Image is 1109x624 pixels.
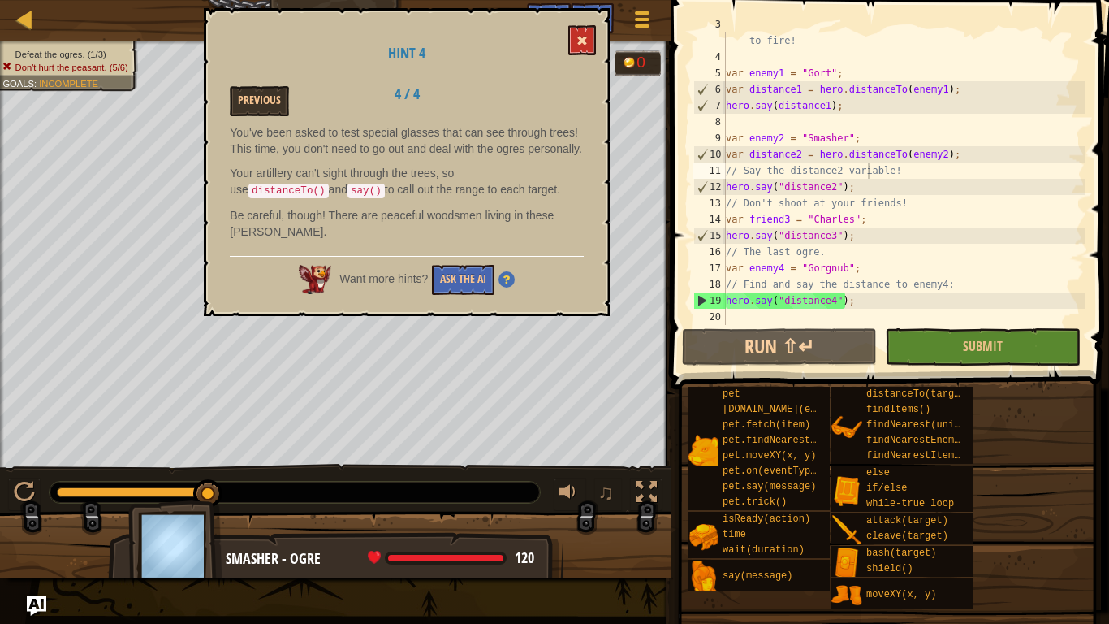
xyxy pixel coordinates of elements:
span: time [723,529,746,540]
span: moveXY(x, y) [866,589,936,600]
button: Show game menu [622,3,662,41]
span: wait(duration) [723,544,805,556]
span: Hint 4 [388,43,425,63]
div: 4 [693,49,726,65]
img: portrait.png [688,435,718,466]
span: pet.findNearestByType(type) [723,435,880,446]
img: Hint [498,271,515,288]
p: You've been asked to test special glasses that can see through trees! This time, you don't need t... [230,124,584,157]
span: findNearestEnemy() [866,435,972,446]
span: Incomplete [39,78,98,89]
li: Defeat the ogres. [2,48,127,61]
div: health: 120 / 120 [368,551,534,565]
div: 7 [694,97,726,114]
span: Don't hurt the peasant. (5/6) [15,62,128,72]
button: ♫ [594,478,622,511]
div: Team 'humans' has 0 gold. [615,50,661,76]
span: Goals [2,78,34,89]
span: findNearestItem() [866,450,965,461]
div: 3 [693,16,726,49]
span: if/else [866,483,907,494]
div: 8 [693,114,726,130]
div: 10 [694,146,726,162]
code: say() [347,184,385,198]
img: portrait.png [831,475,862,506]
img: portrait.png [688,561,718,592]
span: attack(target) [866,515,948,526]
h2: 4 / 4 [356,86,458,102]
div: 5 [693,65,726,81]
code: distanceTo() [248,184,329,198]
span: say(message) [723,570,792,582]
div: 12 [694,179,726,195]
button: Ctrl + P: Play [8,478,41,511]
img: portrait.png [831,548,862,578]
div: 16 [693,244,726,260]
li: Don't hurt the peasant. [2,61,127,74]
span: while-true loop [866,498,954,509]
button: Previous [230,86,289,116]
button: Ask AI [527,3,571,33]
img: portrait.png [831,412,862,443]
span: ♫ [598,480,614,505]
button: Ask the AI [432,265,494,295]
span: pet.on(eventType, handler) [723,466,874,477]
div: 13 [693,195,726,211]
span: Defeat the ogres. (1/3) [15,49,106,59]
button: Run ⇧↵ [682,328,877,366]
div: 6 [694,81,726,97]
span: 120 [515,548,534,568]
span: Submit [963,337,1003,355]
button: Ask AI [27,596,46,616]
button: Submit [885,328,1080,366]
div: Smasher - ogre [226,548,546,570]
span: distanceTo(target) [866,388,972,400]
img: portrait.png [831,580,862,611]
span: Want more hints? [339,272,428,285]
span: : [34,78,39,89]
span: bash(target) [866,548,936,559]
span: pet [723,388,740,400]
span: cleave(target) [866,531,948,542]
button: Toggle fullscreen [630,478,662,511]
button: Adjust volume [554,478,586,511]
span: findNearest(units) [866,419,972,431]
p: Your artillery can't sight through the trees, so use and to call out the range to each target. [230,165,584,199]
span: [DOMAIN_NAME](enemy) [723,404,839,415]
div: 9 [693,130,726,146]
p: Be careful, though! There are peaceful woodsmen living in these [PERSON_NAME]. [230,207,584,240]
div: 0 [636,54,653,70]
span: isReady(action) [723,513,810,525]
div: 17 [693,260,726,276]
div: 14 [693,211,726,227]
span: shield() [866,563,913,574]
img: AI [299,265,331,294]
div: 15 [694,227,726,244]
img: portrait.png [831,515,862,546]
div: 19 [694,292,726,309]
span: findItems() [866,404,930,415]
span: pet.trick() [723,496,787,508]
div: 11 [693,162,726,179]
span: pet.moveXY(x, y) [723,450,816,461]
span: pet.say(message) [723,481,816,492]
div: 18 [693,276,726,292]
span: else [866,467,890,479]
img: portrait.png [688,522,718,552]
div: 20 [693,309,726,325]
span: pet.fetch(item) [723,419,810,431]
img: thang_avatar_frame.png [128,500,222,591]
